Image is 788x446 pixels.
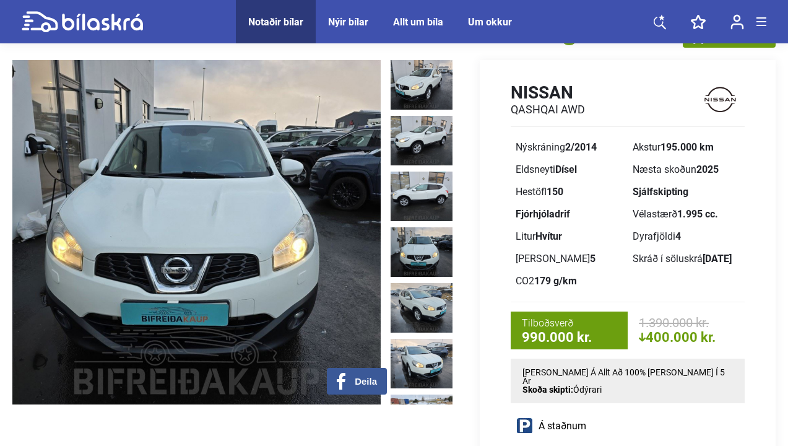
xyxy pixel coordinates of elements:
[516,276,623,286] div: CO2
[539,421,586,431] span: Á staðnum
[639,330,734,344] span: 400.000 kr.
[535,230,562,242] b: Hvítur
[633,209,740,219] div: Vélastærð
[327,368,387,395] button: Deila
[391,227,452,277] img: 1738604368_7104168187114430451_10904341496771975.jpg
[391,60,452,110] img: 1738604367_3133634869763612752_10904340352442917.jpg
[516,187,623,197] div: Hestöfl
[468,16,512,28] a: Um okkur
[633,186,688,198] b: Sjálfskipting
[391,172,452,221] img: 1738604368_6535607176618482641_10904341113305342.jpg
[522,317,617,331] span: Tilboðsverð
[516,254,623,264] div: [PERSON_NAME]
[633,254,740,264] div: Skráð í söluskrá
[565,141,597,153] b: 2/2014
[675,230,681,242] b: 4
[522,331,617,344] span: 990.000 kr.
[516,165,623,175] div: Eldsneyti
[633,142,740,152] div: Akstur
[391,283,452,333] img: 1738604369_3735408887191728258_10904342134747743.jpg
[590,253,595,265] b: 5
[730,14,744,30] img: user-login.svg
[393,16,443,28] a: Allt um bíla
[633,165,740,175] div: Næsta skoðun
[391,339,452,388] img: 1738604369_8819994657346456616_10904342544160713.jpg
[696,82,745,117] img: logo Nissan QASHQAI AWD
[522,368,733,385] p: [PERSON_NAME] á allt að 100% [PERSON_NAME] í 5 ár
[534,275,577,287] b: 179 g/km
[248,16,303,28] a: Notaðir bílar
[522,385,573,395] strong: Skoða skipti:
[555,164,577,175] b: Dísel
[633,232,740,242] div: Dyrafjöldi
[391,395,452,444] img: 1738604370_4250554156486032180_10904342988386730.jpg
[516,232,623,242] div: Litur
[677,208,718,220] b: 1.995 cc.
[516,142,623,152] div: Nýskráning
[703,253,732,265] b: [DATE]
[639,317,734,329] span: 1.390.000 kr.
[511,82,585,103] h1: Nissan
[660,141,714,153] b: 195.000 km
[355,376,377,387] span: Deila
[511,103,585,116] h2: QASHQAI AWD
[696,164,719,175] b: 2025
[547,186,563,198] b: 150
[573,385,602,395] span: Ódýrari
[391,116,452,165] img: 1738604368_4456894938229985558_10904340727815915.jpg
[516,208,570,220] b: Fjórhjóladrif
[328,16,368,28] a: Nýir bílar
